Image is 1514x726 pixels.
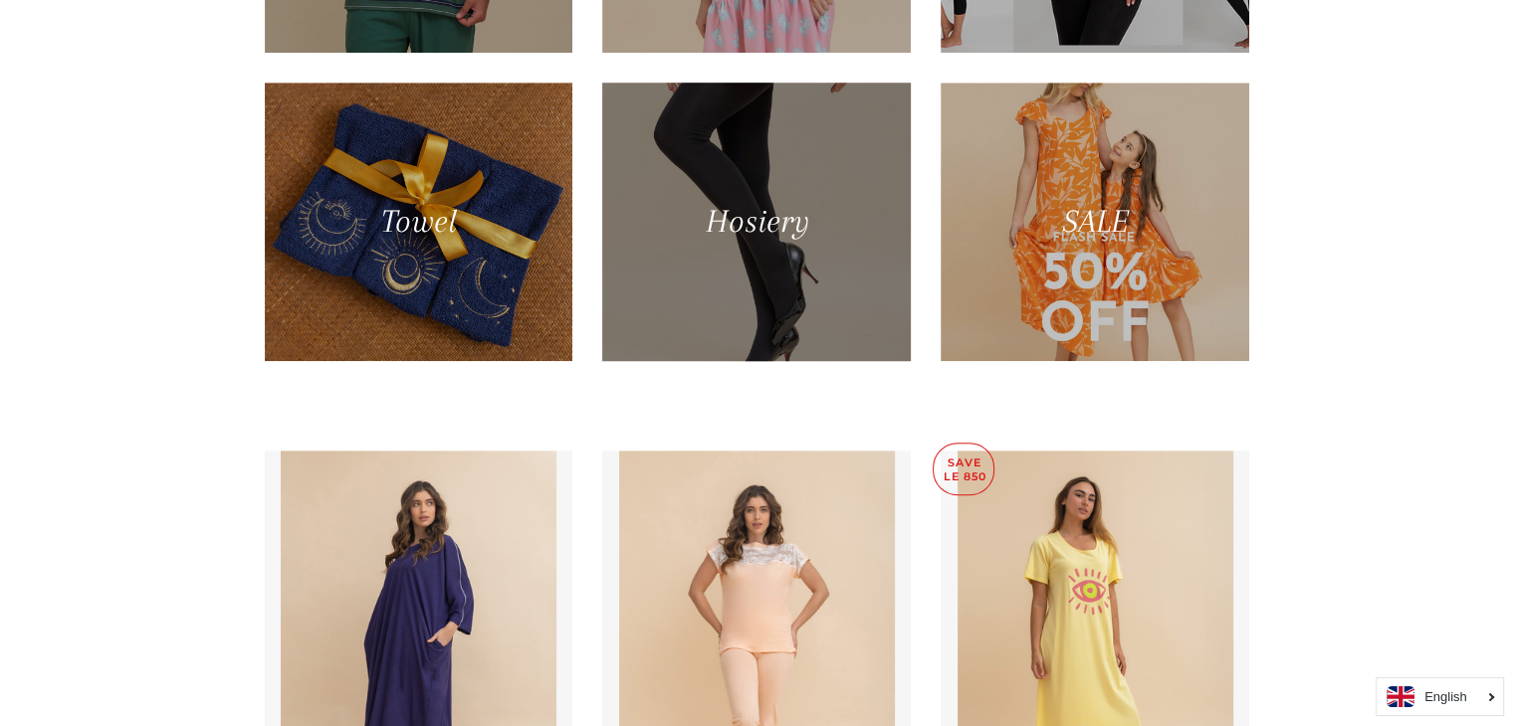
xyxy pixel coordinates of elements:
[941,83,1249,361] a: SALE
[934,444,993,494] p: Save LE 850
[1387,686,1493,707] a: English
[265,83,573,361] a: Towel
[602,83,911,361] a: Hosiery
[1424,690,1467,703] i: English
